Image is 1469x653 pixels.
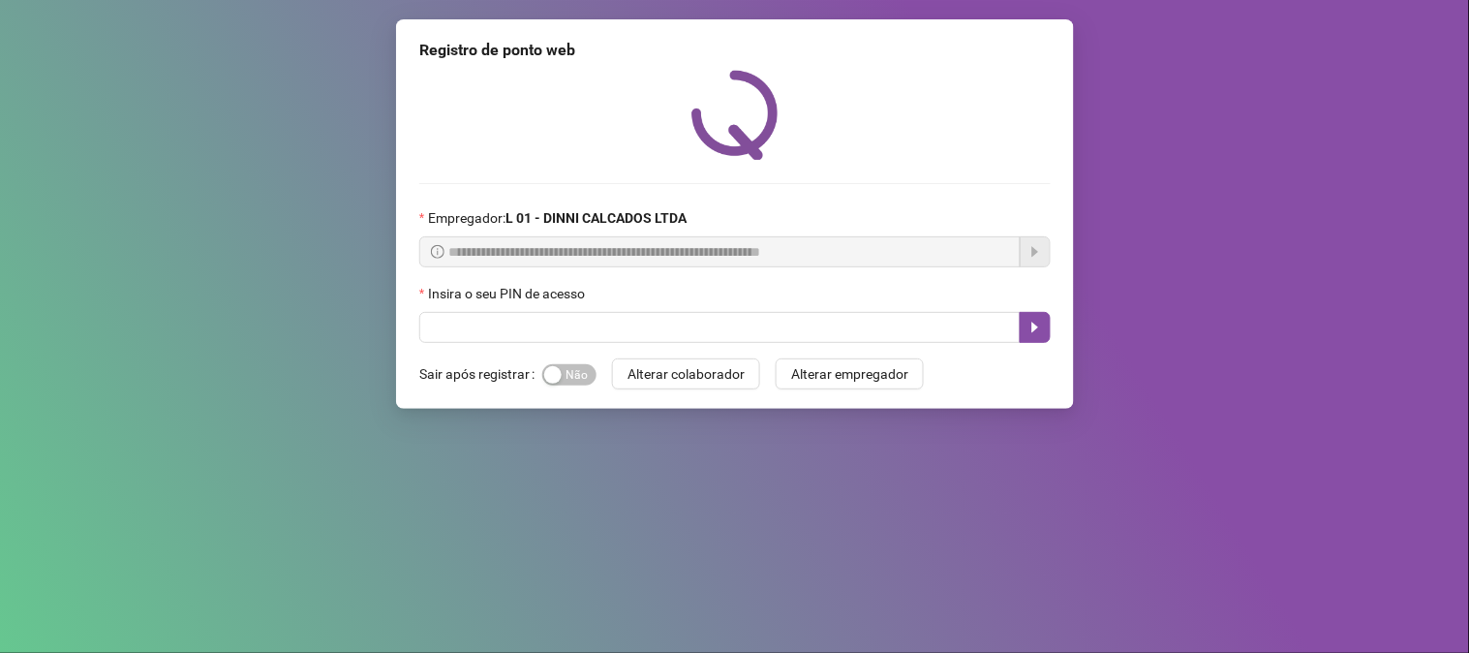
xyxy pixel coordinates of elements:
[691,70,779,160] img: QRPoint
[791,363,908,385] span: Alterar empregador
[505,210,687,226] strong: L 01 - DINNI CALCADOS LTDA
[1027,320,1043,335] span: caret-right
[776,358,924,389] button: Alterar empregador
[627,363,745,385] span: Alterar colaborador
[612,358,760,389] button: Alterar colaborador
[419,39,1051,62] div: Registro de ponto web
[428,207,687,229] span: Empregador :
[419,283,597,304] label: Insira o seu PIN de acesso
[419,358,542,389] label: Sair após registrar
[431,245,444,259] span: info-circle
